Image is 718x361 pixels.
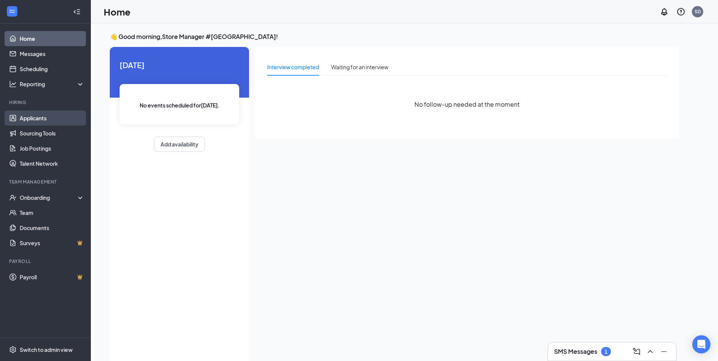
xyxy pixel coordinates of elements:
button: ChevronUp [644,345,656,358]
svg: WorkstreamLogo [8,8,16,15]
h3: SMS Messages [554,347,597,356]
a: Talent Network [20,156,84,171]
svg: Settings [9,346,17,353]
svg: Minimize [659,347,668,356]
svg: QuestionInfo [676,7,685,16]
div: Team Management [9,179,83,185]
div: SD [695,8,701,15]
button: Minimize [658,345,670,358]
span: No follow-up needed at the moment [414,100,520,109]
svg: Collapse [73,8,81,16]
a: Sourcing Tools [20,126,84,141]
a: SurveysCrown [20,235,84,251]
svg: ChevronUp [646,347,655,356]
a: Home [20,31,84,46]
div: Payroll [9,258,83,265]
div: 1 [604,349,607,355]
span: No events scheduled for [DATE] . [140,101,220,109]
h3: 👋 Good morning, Store Manager #[GEOGRAPHIC_DATA] ! [110,33,679,41]
div: Onboarding [20,194,78,201]
button: ComposeMessage [631,345,643,358]
a: PayrollCrown [20,269,84,285]
span: [DATE] [120,59,239,71]
svg: Notifications [660,7,669,16]
a: Scheduling [20,61,84,76]
svg: ComposeMessage [632,347,641,356]
div: Hiring [9,99,83,106]
div: Interview completed [267,63,319,71]
svg: Analysis [9,80,17,88]
svg: UserCheck [9,194,17,201]
div: Switch to admin view [20,346,73,353]
button: Add availability [154,137,205,152]
a: Team [20,205,84,220]
div: Reporting [20,80,85,88]
div: Waiting for an interview [331,63,388,71]
h1: Home [104,5,131,18]
a: Messages [20,46,84,61]
div: Open Intercom Messenger [692,335,710,353]
a: Job Postings [20,141,84,156]
a: Applicants [20,110,84,126]
a: Documents [20,220,84,235]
